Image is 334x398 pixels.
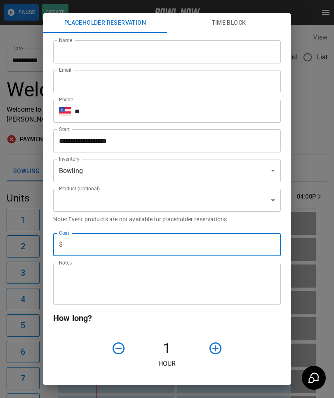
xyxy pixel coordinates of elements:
p: Hour [53,359,281,369]
label: Start [59,126,70,133]
input: Choose date, selected date is Oct 8, 2025 [53,129,275,152]
button: Time Block [167,13,291,33]
button: Select country [59,105,71,117]
button: Placeholder Reservation [43,13,167,33]
div: Bowling [53,159,281,182]
h6: How long? [53,311,281,325]
p: Note: Event products are not available for placeholder reservations [53,215,281,223]
label: Phone [59,96,73,103]
h4: 1 [129,340,205,357]
p: $ [59,240,63,250]
div: ​ [53,189,281,212]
